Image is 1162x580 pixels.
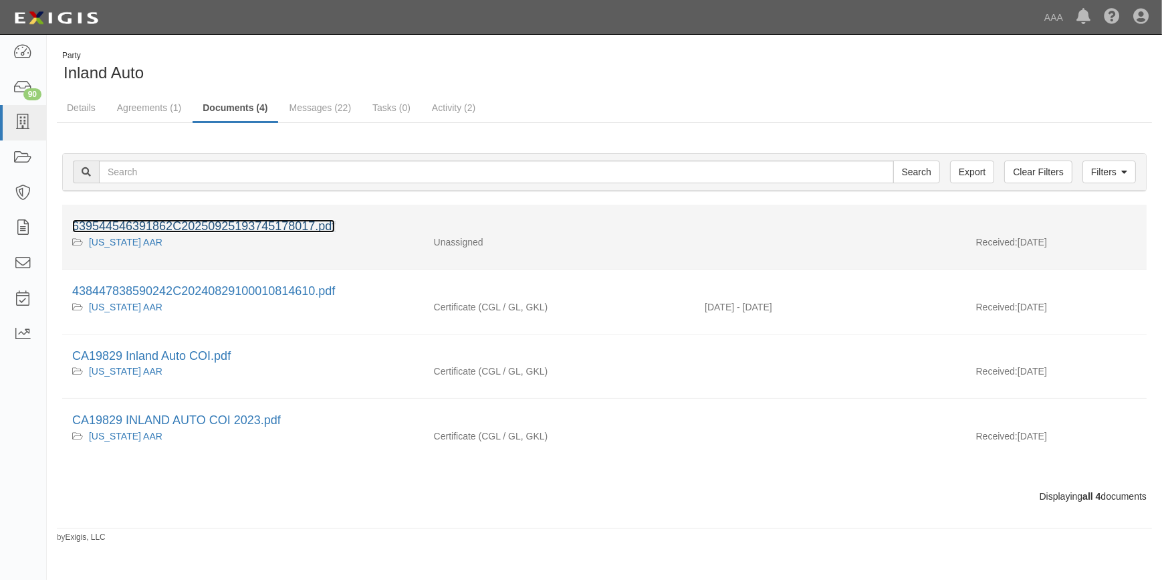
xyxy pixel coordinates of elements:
[1082,491,1100,502] b: all 4
[950,161,994,183] a: Export
[695,300,966,314] div: Effective 09/25/2024 - Expiration 09/25/2025
[72,219,335,233] a: 639544546391862C20250925193745178017.pdf
[99,161,894,183] input: Search
[976,300,1018,314] p: Received:
[89,366,162,377] a: [US_STATE] AAR
[57,50,594,84] div: Inland Auto
[976,235,1018,249] p: Received:
[72,283,1137,300] div: 438447838590242C20240829100010814610.pdf
[976,365,1018,378] p: Received:
[695,429,966,430] div: Effective - Expiration
[72,349,231,363] a: CA19829 Inland Auto COI.pdf
[89,431,162,442] a: [US_STATE] AAR
[107,94,191,121] a: Agreements (1)
[966,365,1147,385] div: [DATE]
[89,302,162,312] a: [US_STATE] AAR
[279,94,362,121] a: Messages (22)
[72,300,414,314] div: California AAR
[424,300,695,314] div: Commercial General Liability / Garage Liability Garage Keepers Liability
[422,94,485,121] a: Activity (2)
[72,348,1137,365] div: CA19829 Inland Auto COI.pdf
[966,300,1147,320] div: [DATE]
[72,218,1137,235] div: 639544546391862C20250925193745178017.pdf
[72,284,335,298] a: 438447838590242C20240829100010814610.pdf
[52,490,1157,503] div: Displaying documents
[1082,161,1136,183] a: Filters
[695,235,966,236] div: Effective - Expiration
[10,6,102,30] img: logo-5460c22ac91f19d4615b14bd174203de0afe785f0fc80cf4dbbc73dc1793850b.png
[72,413,281,427] a: CA19829 INLAND AUTO COI 2023.pdf
[1038,4,1070,31] a: AAA
[976,429,1018,443] p: Received:
[424,365,695,378] div: Commercial General Liability / Garage Liability Garage Keepers Liability
[1004,161,1072,183] a: Clear Filters
[362,94,421,121] a: Tasks (0)
[72,235,414,249] div: California AAR
[66,533,106,542] a: Exigis, LLC
[193,94,277,123] a: Documents (4)
[64,64,144,82] span: Inland Auto
[966,429,1147,450] div: [DATE]
[966,235,1147,256] div: [DATE]
[893,161,940,183] input: Search
[72,429,414,443] div: California AAR
[1104,9,1120,25] i: Help Center - Complianz
[23,88,41,100] div: 90
[62,50,144,62] div: Party
[89,237,162,248] a: [US_STATE] AAR
[57,532,106,543] small: by
[57,94,106,121] a: Details
[72,365,414,378] div: California AAR
[424,235,695,249] div: Unassigned
[695,365,966,365] div: Effective - Expiration
[424,429,695,443] div: Commercial General Liability / Garage Liability Garage Keepers Liability
[72,412,1137,429] div: CA19829 INLAND AUTO COI 2023.pdf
